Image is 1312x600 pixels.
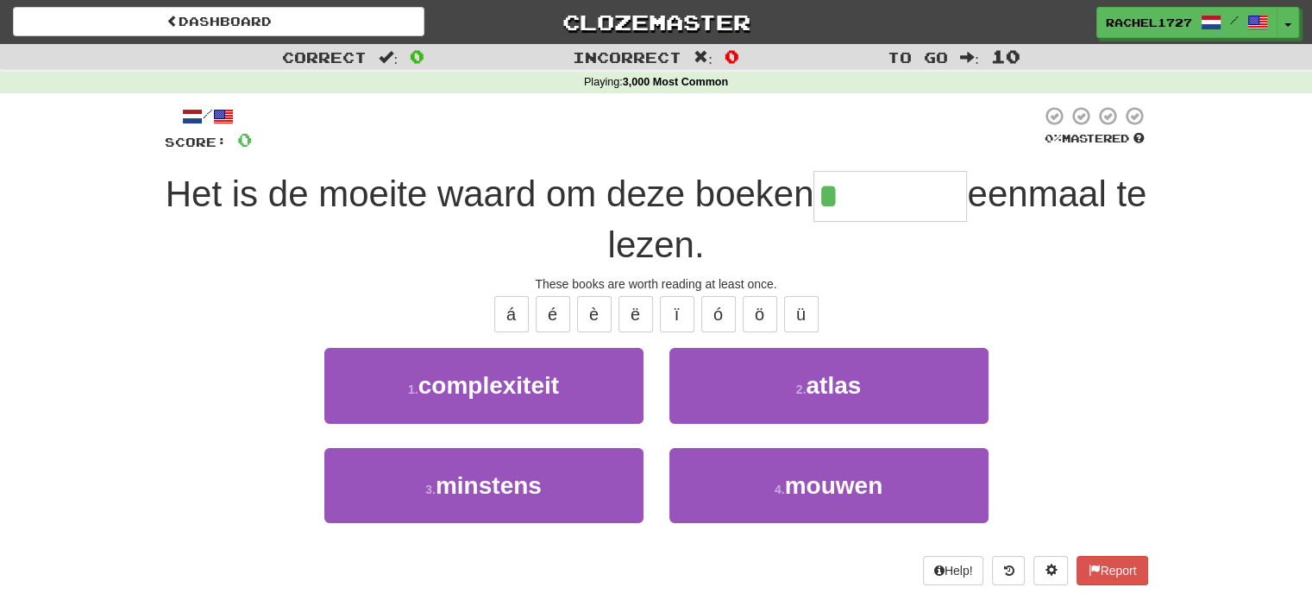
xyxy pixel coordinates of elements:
[1045,131,1062,145] span: 0 %
[577,296,612,332] button: è
[573,48,681,66] span: Incorrect
[1096,7,1277,38] a: Rachel1727 /
[379,50,398,65] span: :
[991,46,1020,66] span: 10
[796,382,807,396] small: 2 .
[165,275,1148,293] div: These books are worth reading at least once.
[775,483,785,496] small: 4 .
[165,135,227,149] span: Score:
[694,50,712,65] span: :
[450,7,862,37] a: Clozemaster
[725,46,739,66] span: 0
[418,372,559,399] span: complexiteit
[1077,556,1147,585] button: Report
[669,348,989,423] button: 2.atlas
[1230,14,1239,26] span: /
[660,296,694,332] button: ï
[743,296,777,332] button: ö
[1041,131,1148,147] div: Mastered
[13,7,424,36] a: Dashboard
[425,483,436,496] small: 3 .
[165,105,252,127] div: /
[785,472,883,499] span: mouwen
[784,296,819,332] button: ü
[408,382,418,396] small: 1 .
[324,348,643,423] button: 1.complexiteit
[992,556,1025,585] button: Round history (alt+y)
[324,448,643,523] button: 3.minstens
[494,296,529,332] button: á
[960,50,979,65] span: :
[623,76,728,88] strong: 3,000 Most Common
[607,174,1146,265] span: eenmaal te lezen.
[1106,15,1192,30] span: Rachel1727
[166,174,814,214] span: Het is de moeite waard om deze boeken
[888,48,948,66] span: To go
[536,296,570,332] button: é
[669,448,989,523] button: 4.mouwen
[618,296,653,332] button: ë
[701,296,736,332] button: ó
[237,129,252,150] span: 0
[282,48,367,66] span: Correct
[923,556,984,585] button: Help!
[410,46,424,66] span: 0
[806,372,861,399] span: atlas
[436,472,542,499] span: minstens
